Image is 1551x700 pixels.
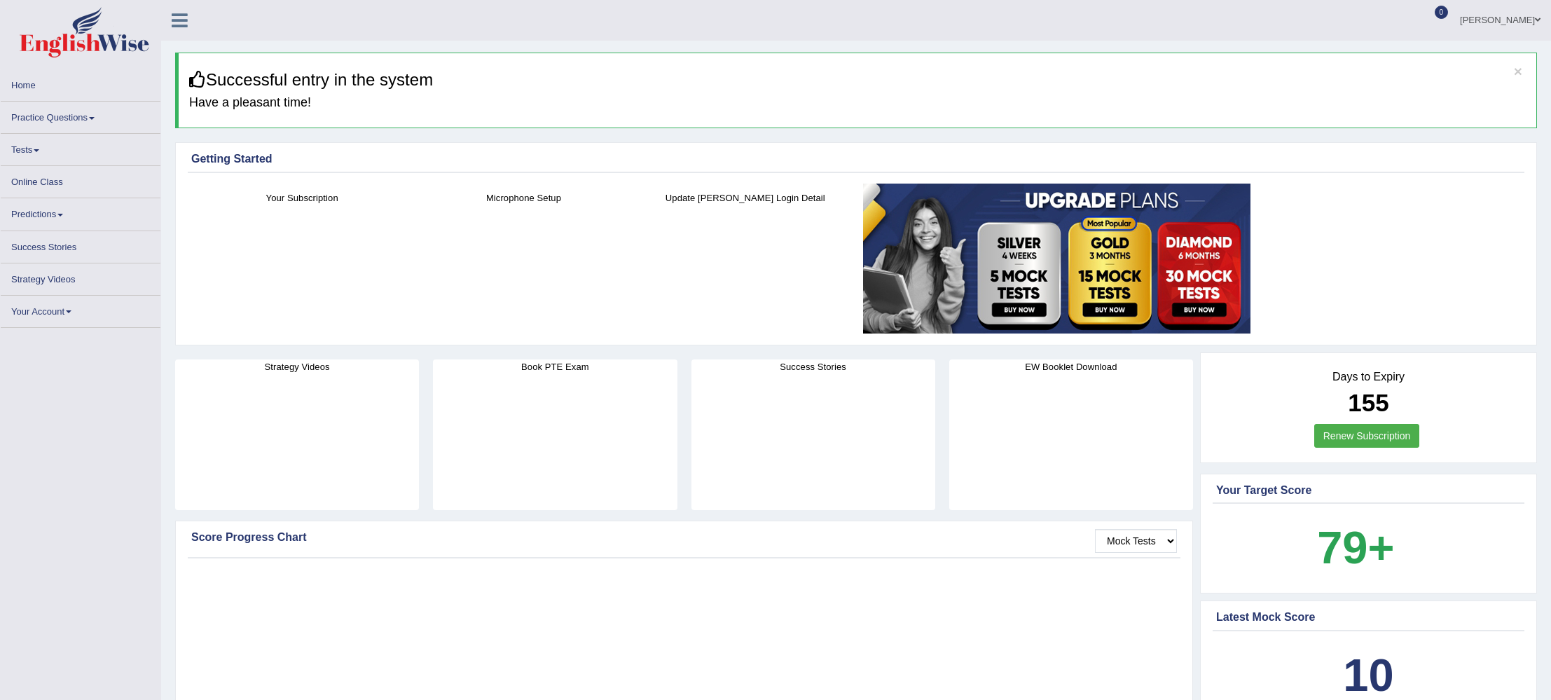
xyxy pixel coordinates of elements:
[1,263,160,291] a: Strategy Videos
[1348,389,1388,416] b: 155
[863,184,1250,334] img: small5.jpg
[1216,482,1521,499] div: Your Target Score
[642,191,849,205] h4: Update [PERSON_NAME] Login Detail
[1216,609,1521,626] div: Latest Mock Score
[191,529,1177,546] div: Score Progress Chart
[189,71,1526,89] h3: Successful entry in the system
[175,359,419,374] h4: Strategy Videos
[1,231,160,259] a: Success Stories
[1,198,160,226] a: Predictions
[1514,64,1522,78] button: ×
[420,191,627,205] h4: Microphone Setup
[1435,6,1449,19] span: 0
[1216,371,1521,383] h4: Days to Expiry
[1,134,160,161] a: Tests
[191,151,1521,167] div: Getting Started
[1,166,160,193] a: Online Class
[1,296,160,323] a: Your Account
[198,191,406,205] h4: Your Subscription
[1317,522,1394,573] b: 79+
[1314,424,1420,448] a: Renew Subscription
[949,359,1193,374] h4: EW Booklet Download
[691,359,935,374] h4: Success Stories
[1,69,160,97] a: Home
[189,96,1526,110] h4: Have a pleasant time!
[433,359,677,374] h4: Book PTE Exam
[1,102,160,129] a: Practice Questions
